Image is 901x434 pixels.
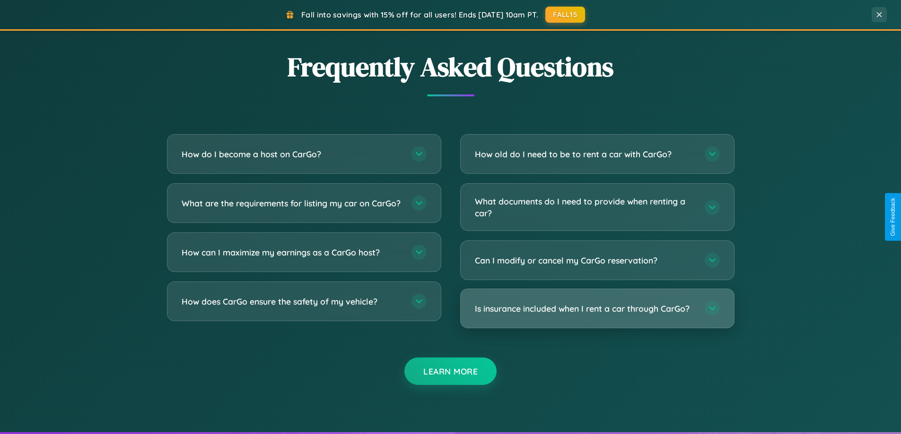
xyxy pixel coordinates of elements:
span: Fall into savings with 15% off for all users! Ends [DATE] 10am PT. [301,10,538,19]
h3: Can I modify or cancel my CarGo reservation? [475,255,695,266]
div: Give Feedback [890,198,896,236]
h3: What are the requirements for listing my car on CarGo? [182,197,402,209]
h3: How can I maximize my earnings as a CarGo host? [182,247,402,258]
h2: Frequently Asked Questions [167,49,735,85]
h3: How does CarGo ensure the safety of my vehicle? [182,296,402,307]
h3: How do I become a host on CarGo? [182,148,402,160]
button: Learn More [404,357,497,385]
h3: Is insurance included when I rent a car through CarGo? [475,303,695,315]
h3: What documents do I need to provide when renting a car? [475,196,695,219]
button: FALL15 [545,7,585,23]
h3: How old do I need to be to rent a car with CarGo? [475,148,695,160]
